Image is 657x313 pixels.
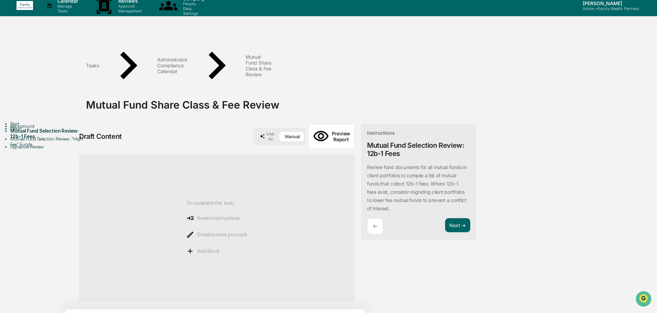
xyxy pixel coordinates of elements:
span: Attestations [57,87,85,93]
img: 1746055101610-c473b297-6a78-478c-a979-82029cc54cd1 [7,53,19,65]
p: Review fund documents for all mutual funds in client portfolios to compile a list of mutual funds... [367,164,466,211]
div: Instructions [367,130,395,136]
p: Admin • Equity Wealth Partners [577,6,639,11]
div: Steps [10,126,86,131]
p: [PERSON_NAME] [577,0,639,6]
button: Start new chat [117,55,125,63]
div: Administrator Compliance Calendar [157,57,187,74]
div: Mutual Fund Selection Review: 12b-1 Fees [10,128,86,139]
div: Background [10,123,86,129]
span: Pylon [68,116,83,122]
p: Manage Tasks [52,4,82,13]
p: Approval Management [113,4,146,13]
span: Review instructions [186,214,240,222]
div: Start new chat [23,53,113,59]
div: We're available if you need us! [23,59,87,65]
div: 🖐️ [7,87,12,93]
div: 🔎 [7,100,12,106]
button: Use AI [256,129,279,144]
div: To complete this task, [186,166,247,290]
a: 🖐️Preclearance [4,84,47,96]
div: Mutual Fund Share Class & Fee Review [86,93,654,111]
div: 🗄️ [50,87,55,93]
div: Mutual Fund Share Class & Fee Review [246,54,272,77]
span: Detail actions you took [186,231,247,239]
button: Manual [279,132,304,141]
span: Preclearance [14,87,44,93]
button: Preview Report [309,124,354,149]
div: Mutual Fund Selection Review: "High Fee" Funds [10,136,86,147]
p: ← [373,223,377,230]
p: How can we help? [7,14,125,25]
button: Next ➔ [445,218,470,232]
iframe: Open customer support [635,290,654,309]
img: logo [17,1,33,10]
div: Start [10,121,86,126]
a: Powered byPylon [49,116,83,122]
div: Mutual Fund Selection Review: 12b-1 Fees [367,141,470,158]
div: Draft Content [79,132,122,141]
a: 🔎Data Lookup [4,97,46,109]
div: Signature Review [10,144,86,149]
a: 🗄️Attestations [47,84,88,96]
span: Add Block [186,247,219,255]
p: People, Data, Settings [177,1,208,16]
div: Tasks [86,63,99,68]
span: Data Lookup [14,100,43,107]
